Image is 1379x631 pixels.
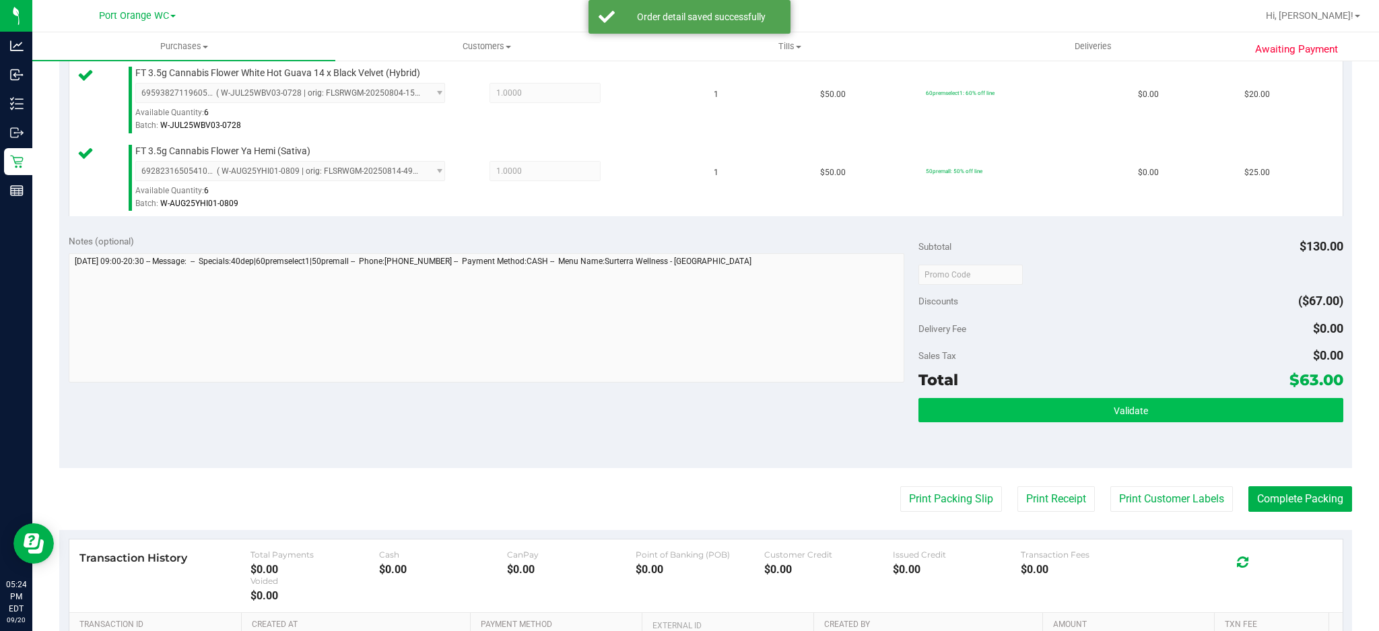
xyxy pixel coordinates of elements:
[160,199,238,208] span: W-AUG25YHI01-0809
[335,32,638,61] a: Customers
[135,103,461,129] div: Available Quantity:
[507,550,636,560] div: CanPay
[636,563,764,576] div: $0.00
[1138,166,1159,179] span: $0.00
[1300,239,1343,253] span: $130.00
[10,155,24,168] inline-svg: Retail
[250,589,379,602] div: $0.00
[204,186,209,195] span: 6
[1298,294,1343,308] span: ($67.00)
[622,10,780,24] div: Order detail saved successfully
[918,370,958,389] span: Total
[824,620,1037,630] a: Created By
[926,90,995,96] span: 60premselect1: 60% off line
[135,181,461,207] div: Available Quantity:
[135,121,158,130] span: Batch:
[10,126,24,139] inline-svg: Outbound
[764,550,893,560] div: Customer Credit
[1244,166,1270,179] span: $25.00
[1021,550,1149,560] div: Transaction Fees
[918,350,956,361] span: Sales Tax
[10,184,24,197] inline-svg: Reports
[99,10,169,22] span: Port Orange WC
[250,576,379,586] div: Voided
[1017,486,1095,512] button: Print Receipt
[636,550,764,560] div: Point of Banking (POB)
[32,40,335,53] span: Purchases
[10,68,24,81] inline-svg: Inbound
[941,32,1244,61] a: Deliveries
[69,236,134,246] span: Notes (optional)
[1289,370,1343,389] span: $63.00
[639,40,941,53] span: Tills
[1056,40,1130,53] span: Deliveries
[1248,486,1352,512] button: Complete Packing
[135,145,310,158] span: FT 3.5g Cannabis Flower Ya Hemi (Sativa)
[1266,10,1353,21] span: Hi, [PERSON_NAME]!
[638,32,941,61] a: Tills
[6,615,26,625] p: 09/20
[135,67,420,79] span: FT 3.5g Cannabis Flower White Hot Guava 14 x Black Velvet (Hybrid)
[714,88,718,101] span: 1
[13,523,54,564] iframe: Resource center
[918,241,951,252] span: Subtotal
[918,398,1343,422] button: Validate
[893,550,1021,560] div: Issued Credit
[1313,348,1343,362] span: $0.00
[764,563,893,576] div: $0.00
[918,323,966,334] span: Delivery Fee
[204,108,209,117] span: 6
[1110,486,1233,512] button: Print Customer Labels
[10,39,24,53] inline-svg: Analytics
[336,40,638,53] span: Customers
[1053,620,1209,630] a: Amount
[250,550,379,560] div: Total Payments
[10,97,24,110] inline-svg: Inventory
[1021,563,1149,576] div: $0.00
[918,289,958,313] span: Discounts
[379,550,508,560] div: Cash
[893,563,1021,576] div: $0.00
[918,265,1023,285] input: Promo Code
[32,32,335,61] a: Purchases
[379,563,508,576] div: $0.00
[252,620,465,630] a: Created At
[507,563,636,576] div: $0.00
[135,199,158,208] span: Batch:
[820,166,846,179] span: $50.00
[1244,88,1270,101] span: $20.00
[1255,42,1338,57] span: Awaiting Payment
[1138,88,1159,101] span: $0.00
[1313,321,1343,335] span: $0.00
[6,578,26,615] p: 05:24 PM EDT
[900,486,1002,512] button: Print Packing Slip
[820,88,846,101] span: $50.00
[1114,405,1148,416] span: Validate
[250,563,379,576] div: $0.00
[79,620,236,630] a: Transaction ID
[714,166,718,179] span: 1
[160,121,241,130] span: W-JUL25WBV03-0728
[481,620,636,630] a: Payment Method
[1225,620,1323,630] a: Txn Fee
[926,168,982,174] span: 50premall: 50% off line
